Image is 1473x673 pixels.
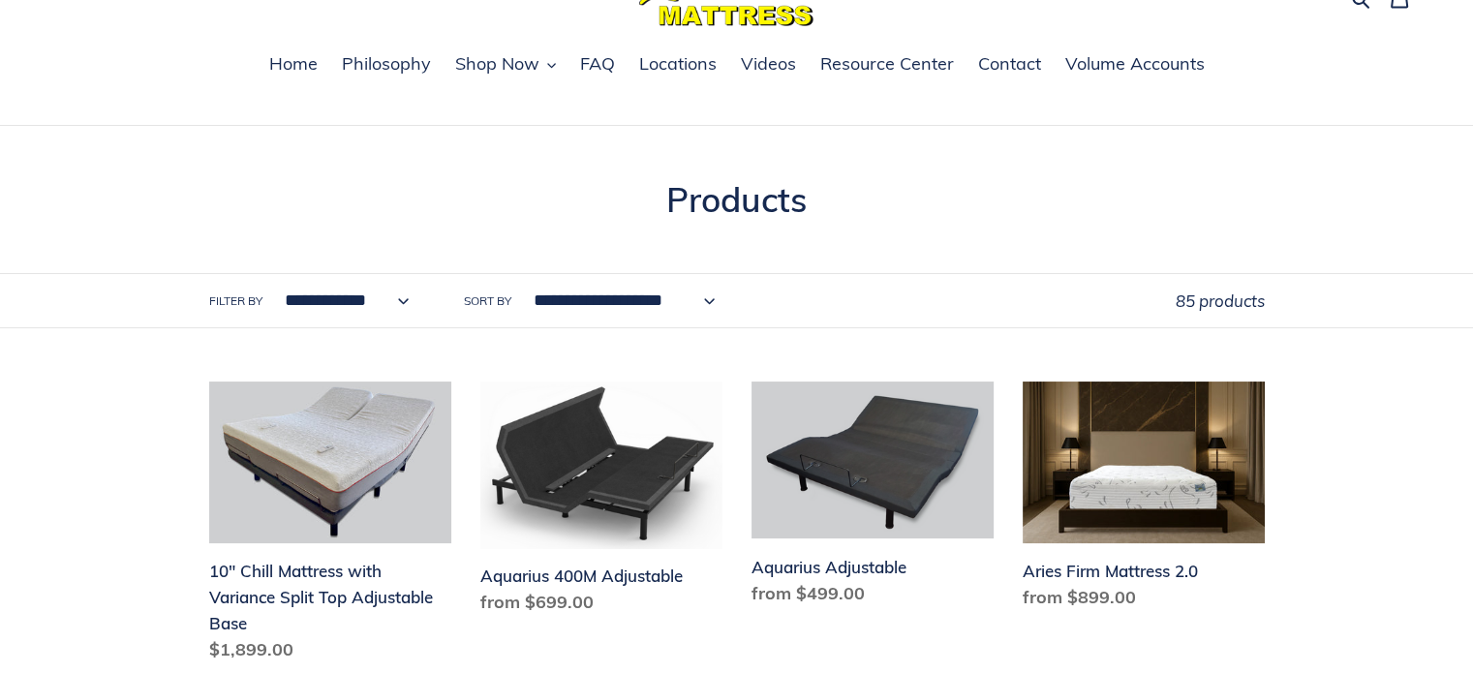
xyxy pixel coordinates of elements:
[464,292,511,310] label: Sort by
[455,52,539,76] span: Shop Now
[629,50,726,79] a: Locations
[968,50,1051,79] a: Contact
[342,52,431,76] span: Philosophy
[1176,291,1265,311] span: 85 products
[752,382,994,613] a: Aquarius Adjustable
[209,382,451,670] a: 10" Chill Mattress with Variance Split Top Adjustable Base
[978,52,1041,76] span: Contact
[1056,50,1214,79] a: Volume Accounts
[731,50,806,79] a: Videos
[811,50,964,79] a: Resource Center
[570,50,625,79] a: FAQ
[1023,382,1265,618] a: Aries Firm Mattress 2.0
[741,52,796,76] span: Videos
[260,50,327,79] a: Home
[332,50,441,79] a: Philosophy
[666,178,807,221] span: Products
[580,52,615,76] span: FAQ
[445,50,566,79] button: Shop Now
[639,52,717,76] span: Locations
[820,52,954,76] span: Resource Center
[480,382,722,623] a: Aquarius 400M Adjustable
[1065,52,1205,76] span: Volume Accounts
[269,52,318,76] span: Home
[209,292,262,310] label: Filter by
